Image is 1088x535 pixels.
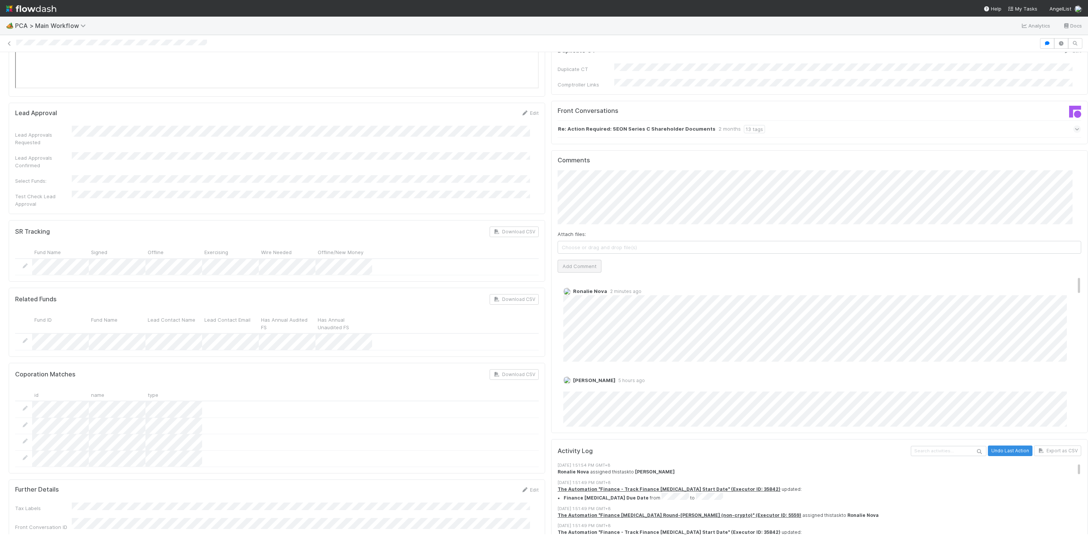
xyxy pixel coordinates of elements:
[1063,21,1082,30] a: Docs
[558,65,614,73] div: Duplicate CT
[315,314,372,333] div: Has Annual Unaudited FS
[32,314,89,333] div: Fund ID
[847,512,879,518] strong: Ronalie Nova
[563,376,571,384] img: avatar_d7f67417-030a-43ce-a3ce-a315a3ccfd08.png
[1049,6,1071,12] span: AngelList
[490,227,539,237] button: Download CSV
[15,504,72,512] div: Tax Labels
[558,486,780,492] a: The Automation "Finance - Track Finance [MEDICAL_DATA] Start Date" (Executor ID: 35842)
[521,110,539,116] a: Edit
[15,154,72,169] div: Lead Approvals Confirmed
[32,389,89,401] div: id
[145,389,202,401] div: type
[988,446,1032,456] button: Undo Last Action
[202,246,259,258] div: Exercising
[1074,5,1082,13] img: avatar_d7f67417-030a-43ce-a3ce-a315a3ccfd08.png
[89,246,145,258] div: Signed
[1063,48,1081,54] a: Edit
[521,487,539,493] a: Edit
[15,371,76,378] h5: Coporation Matches
[558,241,1081,253] span: Choose or drag and drop file(s)
[32,246,89,258] div: Fund Name
[558,512,801,518] a: The Automation "Finance [MEDICAL_DATA] Round-[PERSON_NAME] (non-crypto)" (Executor ID: 5559)
[259,246,315,258] div: Wire Needed
[202,314,259,333] div: Lead Contact Email
[1008,5,1037,12] a: My Tasks
[744,125,765,133] div: 13 tags
[6,2,56,15] img: logo-inverted-e16ddd16eac7371096b0.svg
[607,288,641,294] span: 2 minutes ago
[564,495,649,501] strong: Finance [MEDICAL_DATA] Due Date
[573,377,615,383] span: [PERSON_NAME]
[1021,21,1051,30] a: Analytics
[15,228,50,236] h5: SR Tracking
[89,389,145,401] div: name
[558,469,589,475] strong: Ronalie Nova
[635,469,675,475] strong: [PERSON_NAME]
[1034,446,1081,456] button: Export as CSV
[6,22,14,29] span: 🏕️
[315,246,372,258] div: Offline/New Money
[558,230,586,238] label: Attach files:
[15,131,72,146] div: Lead Approvals Requested
[15,523,72,531] div: Front Conversation ID
[15,177,72,185] div: Select Funds:
[15,109,57,117] h5: Lead Approval
[145,314,202,333] div: Lead Contact Name
[1008,6,1037,12] span: My Tasks
[145,246,202,258] div: Offline
[719,125,741,133] div: 2 months
[615,378,645,383] span: 5 hours ago
[558,107,814,115] h5: Front Conversations
[558,157,1081,164] h5: Comments
[558,529,780,535] a: The Automation "Finance - Track Finance [MEDICAL_DATA] Start Date" (Executor ID: 35842)
[490,294,539,305] button: Download CSV
[558,125,716,133] strong: Re: Action Required: SEON Series C Shareholder Documents
[490,369,539,380] button: Download CSV
[558,447,909,455] h5: Activity Log
[89,314,145,333] div: Fund Name
[558,81,614,88] div: Comptroller Links
[558,260,601,273] button: Add Comment
[15,296,57,303] h5: Related Funds
[259,314,315,333] div: Has Annual Audited FS
[15,22,90,29] span: PCA > Main Workflow
[983,5,1001,12] div: Help
[911,446,986,456] input: Search activities...
[15,486,59,493] h5: Further Details
[573,288,607,294] span: Ronalie Nova
[1069,106,1081,118] img: front-logo-b4b721b83371efbadf0a.svg
[563,288,571,295] img: avatar_0d9988fd-9a15-4cc7-ad96-88feab9e0fa9.png
[15,193,72,208] div: Test Check Lead Approval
